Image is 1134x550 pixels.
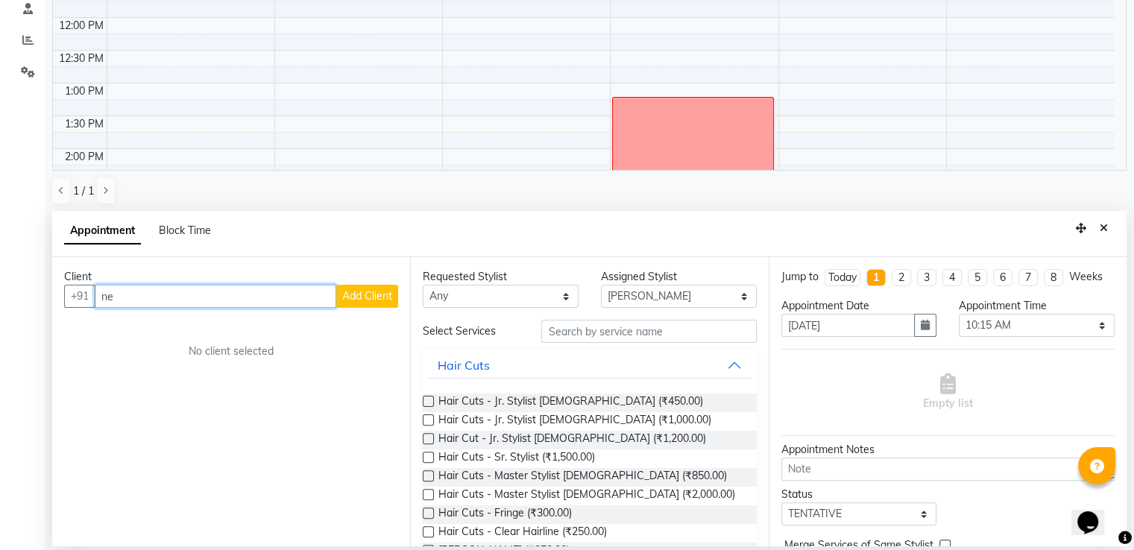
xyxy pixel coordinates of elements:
[73,183,94,199] span: 1 / 1
[892,269,911,286] li: 2
[781,269,819,285] div: Jump to
[781,314,916,337] input: yyyy-mm-dd
[866,269,886,286] li: 1
[959,298,1115,314] div: Appointment Time
[64,218,141,244] span: Appointment
[438,393,703,412] span: Hair Cuts - Jr. Stylist [DEMOGRAPHIC_DATA] (₹450.00)
[95,285,336,308] input: Search by Name/Mobile/Email/Code
[56,18,107,34] div: 12:00 PM
[993,269,1012,286] li: 6
[342,289,392,303] span: Add Client
[62,149,107,165] div: 2:00 PM
[601,269,757,285] div: Assigned Stylist
[438,468,727,487] span: Hair Cuts - Master Stylist [DEMOGRAPHIC_DATA] (₹850.00)
[64,285,95,308] button: +91
[1069,269,1103,285] div: Weeks
[438,505,572,524] span: Hair Cuts - Fringe (₹300.00)
[159,224,211,237] span: Block Time
[438,524,607,543] span: Hair Cuts - Clear Hairline (₹250.00)
[336,285,398,308] button: Add Client
[781,298,937,314] div: Appointment Date
[1018,269,1038,286] li: 7
[828,270,857,285] div: Today
[62,116,107,132] div: 1:30 PM
[923,373,973,411] span: Empty list
[100,344,362,359] div: No client selected
[968,269,987,286] li: 5
[412,323,530,339] div: Select Services
[781,442,1115,458] div: Appointment Notes
[438,412,711,431] span: Hair Cuts - Jr. Stylist [DEMOGRAPHIC_DATA] (₹1,000.00)
[438,449,595,468] span: Hair Cuts - Sr. Stylist (₹1,500.00)
[1071,490,1119,535] iframe: chat widget
[423,269,579,285] div: Requested Stylist
[1044,269,1063,286] li: 8
[942,269,962,286] li: 4
[781,487,937,502] div: Status
[56,51,107,66] div: 12:30 PM
[438,356,490,374] div: Hair Cuts
[1093,217,1115,240] button: Close
[438,487,735,505] span: Hair Cuts - Master Stylist [DEMOGRAPHIC_DATA] (₹2,000.00)
[541,320,756,343] input: Search by service name
[438,431,706,449] span: Hair Cut - Jr. Stylist [DEMOGRAPHIC_DATA] (₹1,200.00)
[429,352,750,379] button: Hair Cuts
[62,83,107,99] div: 1:00 PM
[64,269,398,285] div: Client
[917,269,936,286] li: 3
